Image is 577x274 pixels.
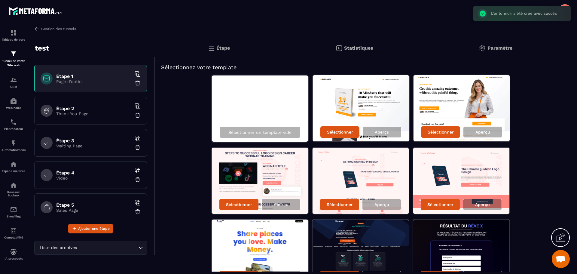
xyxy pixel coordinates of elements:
[10,248,17,255] img: automations
[2,93,26,114] a: automationsautomationsWebinaire
[428,130,454,134] p: Sélectionner
[10,182,17,189] img: social-network
[68,224,113,233] button: Ajouter une étape
[10,50,17,57] img: formation
[552,250,570,268] div: Ouvrir le chat
[161,63,559,72] h5: Sélectionnez votre template
[35,42,49,54] p: test
[56,79,131,84] p: Page d'optin
[56,170,131,176] h6: Étape 4
[56,138,131,143] h6: Étape 3
[2,177,26,202] a: social-networksocial-networkRéseaux Sociaux
[78,226,110,232] span: Ajouter une étape
[487,45,512,51] p: Paramètre
[228,130,292,135] p: Sélectionner un template vide
[374,202,389,207] p: Aperçu
[2,156,26,177] a: automationsautomationsEspace membre
[78,245,137,251] input: Search for option
[34,26,76,32] a: Gestion des tunnels
[56,73,131,79] h6: Étape 1
[10,76,17,84] img: formation
[56,111,131,116] p: Thank You Page
[2,59,26,67] p: Tunnel de vente Site web
[56,208,131,213] p: Sales Page
[10,119,17,126] img: scheduler
[2,202,26,223] a: emailemailE-mailing
[344,45,373,51] p: Statistiques
[34,241,147,255] div: Search for option
[10,140,17,147] img: automations
[56,202,131,208] h6: Étape 5
[313,75,409,141] img: image
[475,202,490,207] p: Aperçu
[56,143,131,148] p: Waiting Page
[212,148,308,214] img: image
[208,45,215,52] img: bars.0d591741.svg
[135,144,141,150] img: trash
[10,29,17,36] img: formation
[216,45,230,51] p: Étape
[313,148,409,214] img: image
[10,227,17,234] img: accountant
[56,106,131,111] h6: Étape 2
[2,72,26,93] a: formationformationCRM
[2,114,26,135] a: schedulerschedulerPlanificateur
[2,85,26,88] p: CRM
[38,245,78,251] span: Liste des archives
[2,127,26,131] p: Planificateur
[56,176,131,180] p: Video
[335,45,343,52] img: stats.20deebd0.svg
[375,130,389,134] p: Aperçu
[475,130,490,134] p: Aperçu
[2,257,26,260] p: IA prospects
[135,177,141,183] img: trash
[8,5,63,16] img: logo
[10,97,17,105] img: automations
[2,38,26,41] p: Tableau de bord
[2,135,26,156] a: automationsautomationsAutomatisations
[327,202,353,207] p: Sélectionner
[274,202,288,207] p: Aperçu
[2,25,26,46] a: formationformationTableau de bord
[135,80,141,86] img: trash
[2,106,26,109] p: Webinaire
[2,169,26,173] p: Espace membre
[2,215,26,218] p: E-mailing
[479,45,486,52] img: setting-gr.5f69749f.svg
[427,202,453,207] p: Sélectionner
[414,75,510,141] img: image
[2,223,26,244] a: accountantaccountantComptabilité
[413,148,509,214] img: image
[34,26,40,32] img: arrow
[135,209,141,215] img: trash
[327,130,353,134] p: Sélectionner
[10,206,17,213] img: email
[2,148,26,152] p: Automatisations
[2,190,26,197] p: Réseaux Sociaux
[2,46,26,72] a: formationformationTunnel de vente Site web
[10,161,17,168] img: automations
[226,202,252,207] p: Sélectionner
[2,236,26,239] p: Comptabilité
[135,112,141,118] img: trash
